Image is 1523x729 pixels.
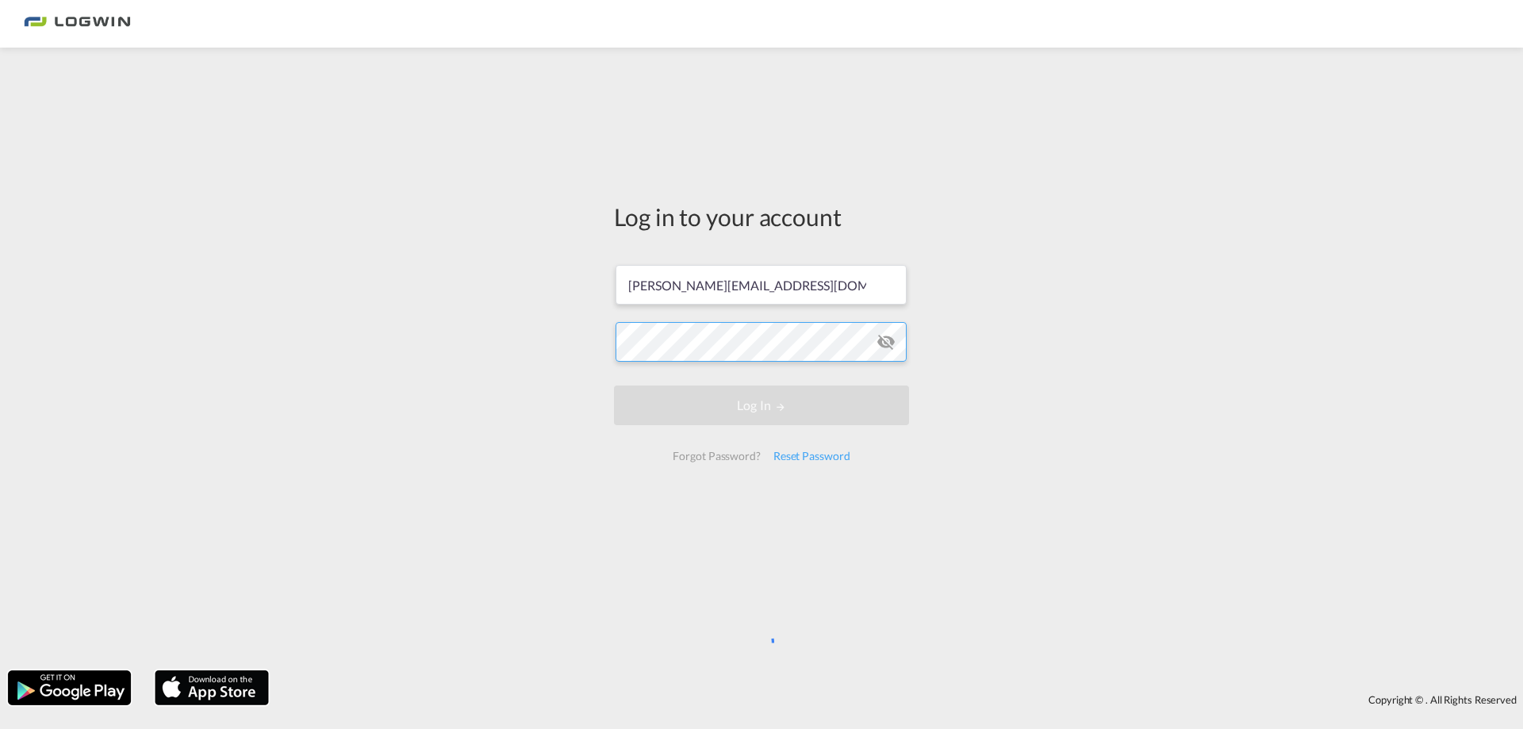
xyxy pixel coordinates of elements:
[614,200,909,233] div: Log in to your account
[767,442,857,470] div: Reset Password
[277,686,1523,713] div: Copyright © . All Rights Reserved
[666,442,766,470] div: Forgot Password?
[6,669,132,707] img: google.png
[616,265,907,305] input: Enter email/phone number
[877,332,896,351] md-icon: icon-eye-off
[24,6,131,42] img: bc73a0e0d8c111efacd525e4c8ad7d32.png
[153,669,270,707] img: apple.png
[614,386,909,425] button: LOGIN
